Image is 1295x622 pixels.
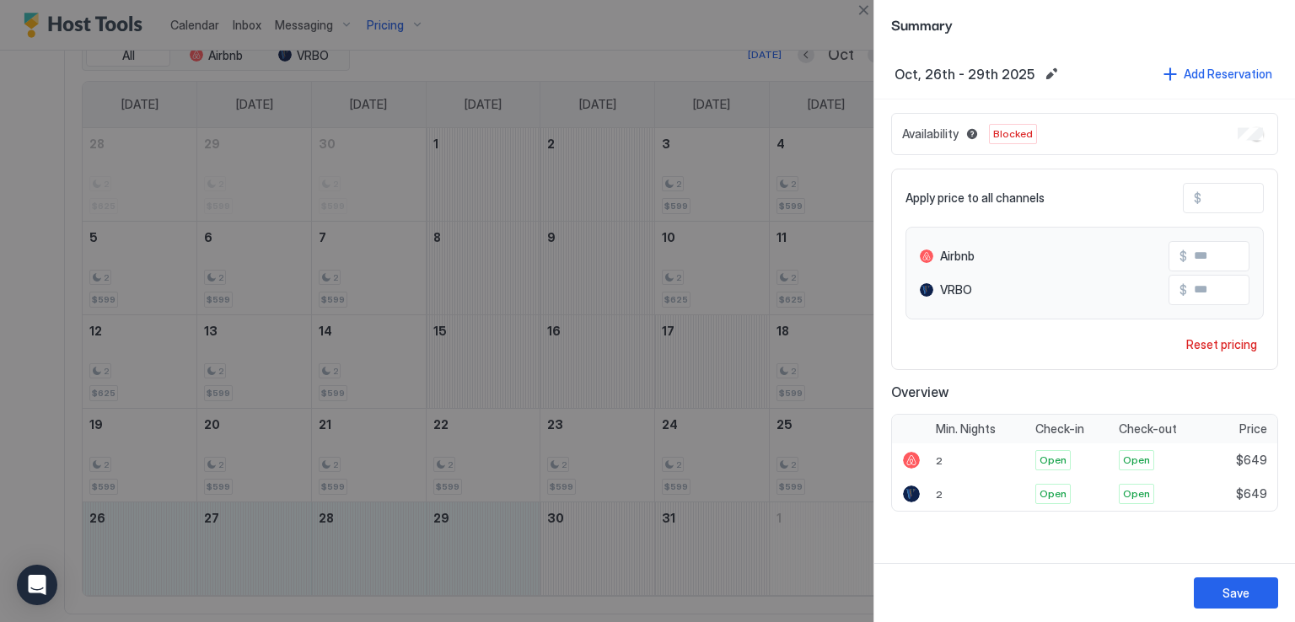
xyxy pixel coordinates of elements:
[993,126,1033,142] span: Blocked
[1123,486,1150,501] span: Open
[1194,577,1278,609] button: Save
[940,282,972,298] span: VRBO
[1035,421,1084,437] span: Check-in
[962,124,982,144] button: Blocked dates override all pricing rules and remain unavailable until manually unblocked
[1161,62,1275,85] button: Add Reservation
[940,249,975,264] span: Airbnb
[1179,282,1187,298] span: $
[1040,453,1067,468] span: Open
[1194,190,1201,206] span: $
[902,126,959,142] span: Availability
[1040,486,1067,501] span: Open
[1179,333,1264,356] button: Reset pricing
[905,190,1045,206] span: Apply price to all channels
[1119,421,1177,437] span: Check-out
[1179,249,1187,264] span: $
[1236,453,1267,468] span: $649
[1186,335,1257,353] div: Reset pricing
[936,454,943,467] span: 2
[1041,64,1061,84] button: Edit date range
[891,383,1278,400] span: Overview
[891,13,1278,35] span: Summary
[1222,584,1249,602] div: Save
[1239,421,1267,437] span: Price
[1184,65,1272,83] div: Add Reservation
[1236,486,1267,501] span: $649
[1123,453,1150,468] span: Open
[17,565,57,605] div: Open Intercom Messenger
[895,66,1034,83] span: Oct, 26th - 29th 2025
[936,488,943,501] span: 2
[936,421,996,437] span: Min. Nights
